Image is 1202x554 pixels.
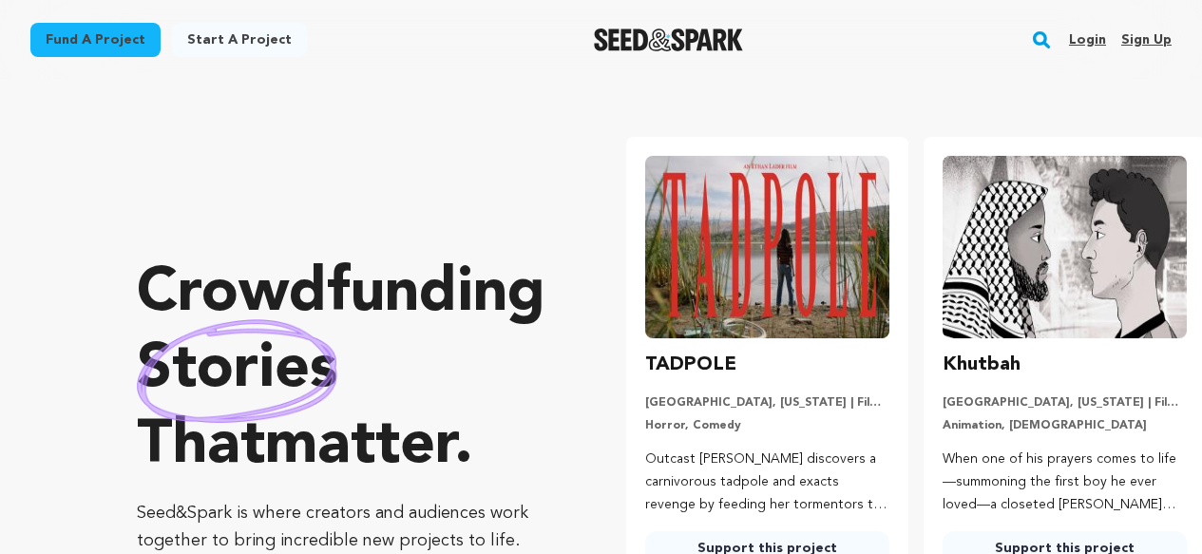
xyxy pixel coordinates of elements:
p: Animation, [DEMOGRAPHIC_DATA] [943,418,1187,433]
a: Fund a project [30,23,161,57]
p: When one of his prayers comes to life—summoning the first boy he ever loved—a closeted [PERSON_NA... [943,449,1187,516]
img: hand sketched image [137,319,337,423]
h3: Khutbah [943,350,1021,380]
img: Seed&Spark Logo Dark Mode [594,29,743,51]
img: TADPOLE image [645,156,889,338]
a: Start a project [172,23,307,57]
p: [GEOGRAPHIC_DATA], [US_STATE] | Film Short [943,395,1187,411]
p: [GEOGRAPHIC_DATA], [US_STATE] | Film Short [645,395,889,411]
p: Horror, Comedy [645,418,889,433]
a: Seed&Spark Homepage [594,29,743,51]
a: Sign up [1121,25,1172,55]
span: matter [265,416,454,477]
p: Crowdfunding that . [137,257,550,485]
a: Login [1069,25,1106,55]
p: Outcast [PERSON_NAME] discovers a carnivorous tadpole and exacts revenge by feeding her tormentor... [645,449,889,516]
img: Khutbah image [943,156,1187,338]
h3: TADPOLE [645,350,736,380]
